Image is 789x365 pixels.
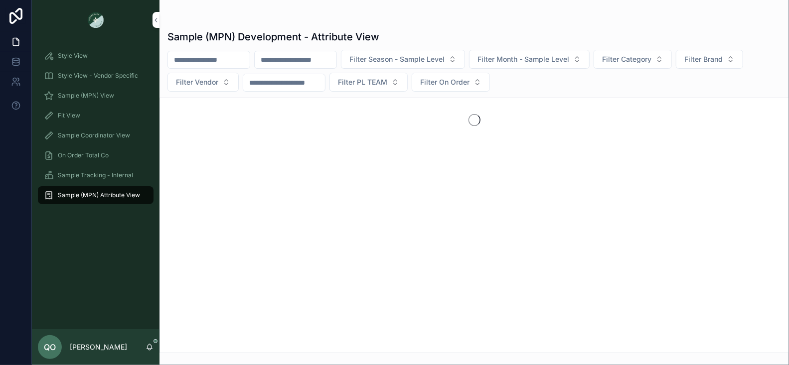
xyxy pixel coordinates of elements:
h1: Sample (MPN) Development - Attribute View [167,30,379,44]
button: Select Button [167,73,239,92]
span: Filter Season - Sample Level [349,54,445,64]
span: Sample Coordinator View [58,131,130,139]
span: Sample (MPN) View [58,92,114,100]
button: Select Button [412,73,490,92]
p: [PERSON_NAME] [70,342,127,352]
a: Sample (MPN) Attribute View [38,186,154,204]
span: Fit View [58,112,80,120]
span: Filter On Order [420,77,470,87]
span: Filter Month - Sample Level [477,54,569,64]
span: Style View [58,52,88,60]
button: Select Button [594,50,672,69]
button: Select Button [469,50,590,69]
a: Sample (MPN) View [38,87,154,105]
button: Select Button [676,50,743,69]
a: Sample Coordinator View [38,126,154,144]
span: Sample Tracking - Internal [58,171,133,179]
span: On Order Total Co [58,151,109,159]
span: Sample (MPN) Attribute View [58,191,140,199]
button: Select Button [341,50,465,69]
span: Filter Category [602,54,651,64]
div: scrollable content [32,40,159,217]
span: Filter Brand [684,54,723,64]
a: Sample Tracking - Internal [38,166,154,184]
span: QO [44,341,56,353]
span: Style View - Vendor Specific [58,72,138,80]
a: Style View [38,47,154,65]
img: App logo [88,12,104,28]
span: Filter Vendor [176,77,218,87]
a: Style View - Vendor Specific [38,67,154,85]
a: Fit View [38,107,154,124]
a: On Order Total Co [38,146,154,164]
button: Select Button [329,73,408,92]
span: Filter PL TEAM [338,77,387,87]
